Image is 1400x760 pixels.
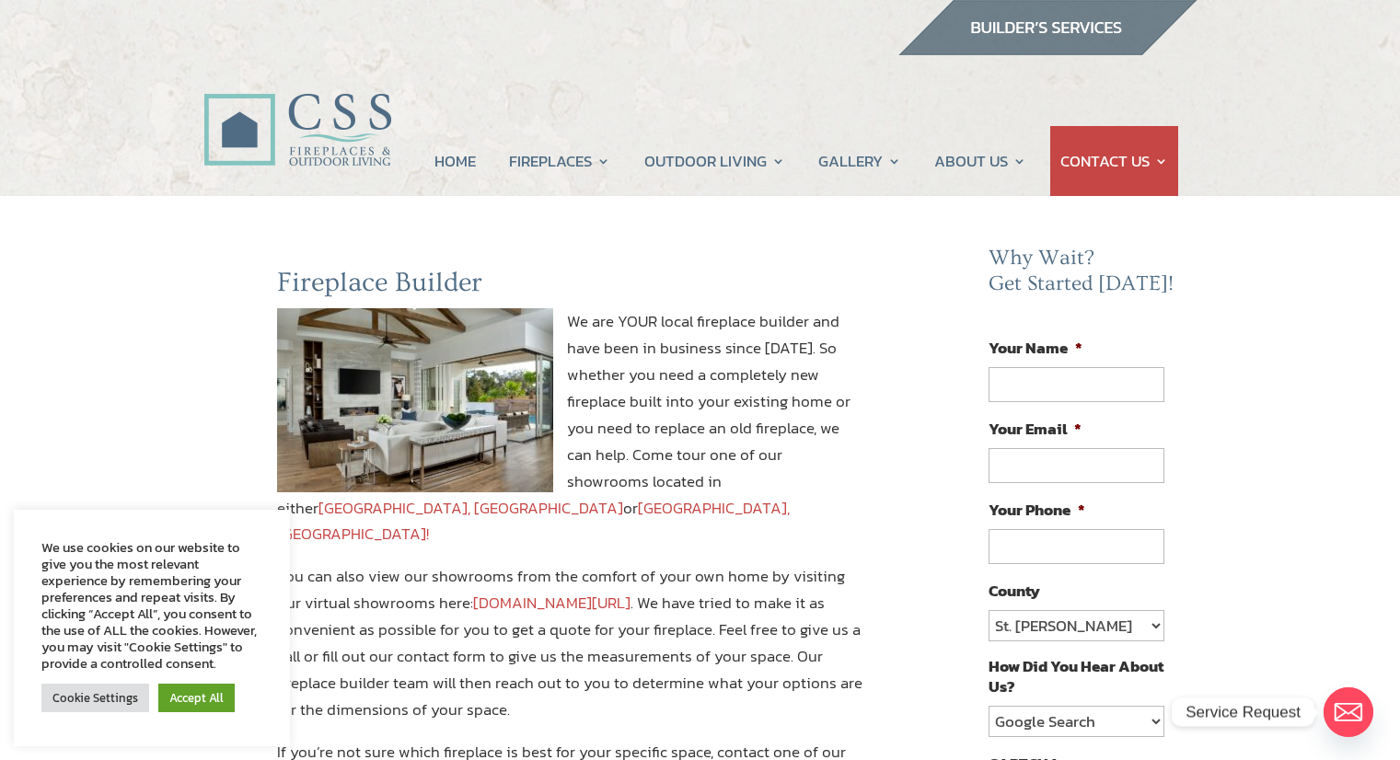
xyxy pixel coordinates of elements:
a: GALLERY [818,126,901,196]
a: CONTACT US [1060,126,1168,196]
label: Your Phone [989,500,1085,520]
a: Email [1324,687,1373,737]
a: Cookie Settings [41,684,149,712]
a: [DOMAIN_NAME][URL] [473,591,631,615]
img: CSS Fireplaces & Outdoor Living (Formerly Construction Solutions & Supply)- Jacksonville Ormond B... [203,42,391,176]
a: builder services construction supply [897,38,1198,62]
h2: Fireplace Builder [277,266,868,308]
p: You can also view our showrooms from the comfort of your own home by visiting our virtual showroo... [277,563,868,738]
div: We use cookies on our website to give you the most relevant experience by remembering your prefer... [41,539,262,672]
a: [GEOGRAPHIC_DATA], [GEOGRAPHIC_DATA] [318,496,623,520]
a: Accept All [158,684,235,712]
label: How Did You Hear About Us? [989,656,1163,697]
a: FIREPLACES [509,126,610,196]
label: Your Email [989,419,1082,439]
label: County [989,581,1040,601]
h2: Why Wait? Get Started [DATE]! [989,246,1178,305]
p: We are YOUR local fireplace builder and have been in business since [DATE]. So whether you need a... [277,308,868,563]
a: HOME [434,126,476,196]
label: Your Name [989,338,1082,358]
a: OUTDOOR LIVING [644,126,785,196]
a: ABOUT US [934,126,1026,196]
img: fireplace builder jacksonville fl and ormond beach fl [277,308,553,492]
